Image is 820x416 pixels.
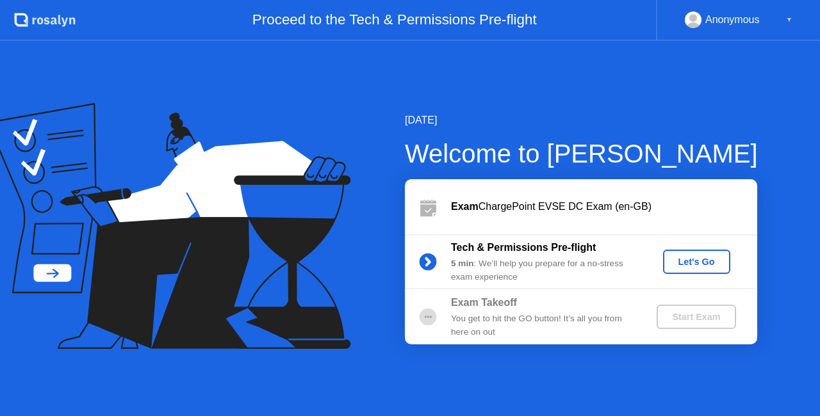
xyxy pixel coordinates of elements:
div: You get to hit the GO button! It’s all you from here on out [451,312,635,339]
div: : We’ll help you prepare for a no-stress exam experience [451,257,635,284]
button: Let's Go [663,250,730,274]
div: Let's Go [668,257,725,267]
div: [DATE] [405,113,758,128]
b: 5 min [451,259,474,268]
div: Anonymous [705,12,760,28]
b: Exam [451,201,479,212]
b: Tech & Permissions Pre-flight [451,242,596,253]
button: Start Exam [657,305,735,329]
b: Exam Takeoff [451,297,517,308]
div: ChargePoint EVSE DC Exam (en-GB) [451,199,757,214]
div: ▼ [786,12,792,28]
div: Start Exam [662,312,730,322]
div: Welcome to [PERSON_NAME] [405,134,758,173]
